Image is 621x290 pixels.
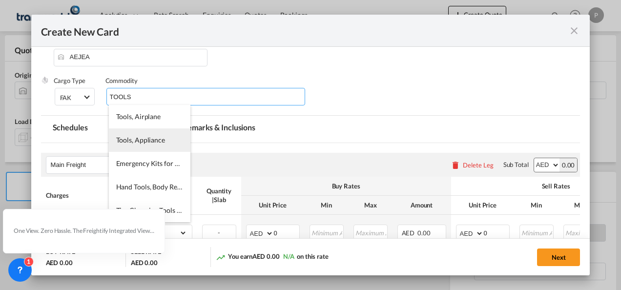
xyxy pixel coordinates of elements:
[171,116,267,143] md-tab-item: Remarks & Inclusions
[218,228,220,236] span: -
[283,252,294,260] span: N/A
[216,252,226,262] md-icon: icon-trending-up
[503,160,529,169] div: Sub Total
[110,89,199,105] input: Chips input.
[54,77,85,84] label: Cargo Type
[106,88,306,105] md-chips-wrap: Chips container with autocompletion. Enter the text area, type text to search, and then use the u...
[484,225,509,240] input: 0
[55,88,95,105] md-select: Select Cargo type: FAK
[564,225,597,240] input: Maximum Amount
[349,196,393,215] th: Max
[305,196,349,215] th: Min
[451,196,515,215] th: Unit Price
[520,225,553,240] input: Minimum Amount
[559,196,602,215] th: Max
[46,191,144,200] div: Charges
[41,116,277,143] md-pagination-wrapper: Use the left and right arrow keys to navigate between tabs
[463,161,494,169] div: Delete Leg
[105,77,138,84] label: Commodity
[131,258,158,267] div: AED 0.00
[41,116,100,143] md-tab-item: Schedules
[41,76,49,84] img: cargo.png
[568,25,580,37] md-icon: icon-close fg-AAA8AD m-0 pointer
[537,249,580,266] button: Next
[41,24,569,37] div: Create New Card
[116,136,165,144] span: Tools, Appliance
[310,225,343,240] input: Minimum Amount
[116,112,161,121] span: Tools, Airplane
[274,225,299,240] input: 0
[51,158,139,172] input: Leg Name
[451,161,494,169] button: Delete Leg
[60,94,72,102] div: FAK
[354,225,387,240] input: Maximum Amount
[515,196,559,215] th: Min
[31,15,590,276] md-dialog: Create New Card ...
[202,186,236,204] div: Quantity | Slab
[402,229,416,237] span: AED
[246,182,446,190] div: Buy Rates
[46,258,73,267] div: AED 0.00
[417,229,431,237] span: 0.00
[252,252,279,260] span: AED 0.00
[216,252,329,262] div: You earn on this rate
[59,49,207,64] input: Enter Port of Discharge
[116,183,203,191] span: Hand Tools, Body Rebuilder's
[559,158,578,172] div: 0.00
[451,160,460,170] md-icon: icon-delete
[116,159,299,167] span: Emergency Kits for Vehicles Including First Aid Kit, Tools, etc.
[241,196,305,215] th: Unit Price
[393,196,451,215] th: Amount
